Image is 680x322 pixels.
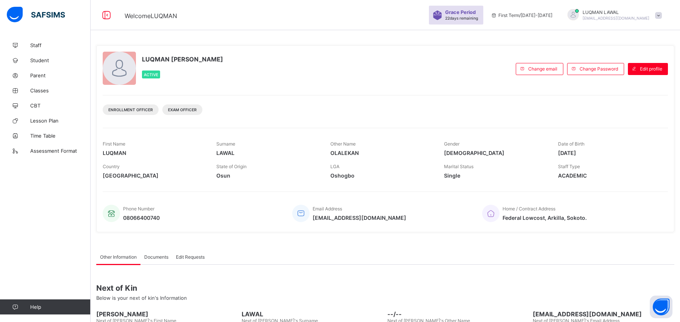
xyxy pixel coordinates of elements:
span: First Name [103,141,125,147]
span: Assessment Format [30,148,91,154]
span: Lesson Plan [30,118,91,124]
span: [EMAIL_ADDRESS][DOMAIN_NAME] [583,16,649,20]
span: Parent [30,72,91,78]
span: Documents [144,254,168,260]
div: LUQMANLAWAL [560,9,666,21]
span: LGA [330,164,339,169]
span: [DATE] [558,150,660,156]
span: Oshogbo [330,172,433,179]
span: Grace Period [445,9,476,15]
span: [EMAIL_ADDRESS][DOMAIN_NAME] [313,215,406,221]
span: [EMAIL_ADDRESS][DOMAIN_NAME] [533,310,674,318]
span: Federal Lowcost, Arkilla, Sokoto. [503,215,587,221]
span: [GEOGRAPHIC_DATA] [103,172,205,179]
span: Next of Kin [96,284,674,293]
span: Surname [216,141,235,147]
span: 08066400740 [123,215,160,221]
span: Osun [216,172,319,179]
span: Country [103,164,120,169]
img: safsims [7,7,65,23]
span: LUQMAN [103,150,205,156]
span: CBT [30,103,91,109]
span: Time Table [30,133,91,139]
span: Staff Type [558,164,580,169]
img: sticker-purple.71386a28dfed39d6af7621340158ba97.svg [433,11,442,20]
span: LUQMAN LAWAL [583,9,649,15]
span: Welcome LUQMAN [125,12,177,20]
span: LAWAL [242,310,383,318]
span: --/-- [387,310,529,318]
span: LUQMAN [PERSON_NAME] [142,55,223,63]
span: [PERSON_NAME] [96,310,238,318]
span: ACADEMIC [558,172,660,179]
span: Home / Contract Address [503,206,555,212]
span: Exam Officer [168,107,197,112]
span: Single [444,172,546,179]
span: Phone Number [123,206,154,212]
span: Gender [444,141,460,147]
button: Open asap [650,296,672,318]
span: Student [30,57,91,63]
span: Active [144,72,158,77]
span: State of Origin [216,164,247,169]
span: 22 days remaining [445,16,478,20]
span: Classes [30,87,91,94]
span: session/term information [491,12,552,18]
span: LAWAL [216,150,319,156]
span: Below is your next of kin's Information [96,295,187,301]
span: Edit profile [640,66,662,72]
span: Marital Status [444,164,473,169]
span: Email Address [313,206,342,212]
span: Enrollment Officer [108,107,153,112]
span: Staff [30,42,91,48]
span: Date of Birth [558,141,584,147]
span: Edit Requests [176,254,205,260]
span: Other Name [330,141,356,147]
span: Change Password [580,66,618,72]
span: [DEMOGRAPHIC_DATA] [444,150,546,156]
span: OLALEKAN [330,150,433,156]
span: Help [30,304,90,310]
span: Change email [528,66,557,72]
span: Other Information [100,254,137,260]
